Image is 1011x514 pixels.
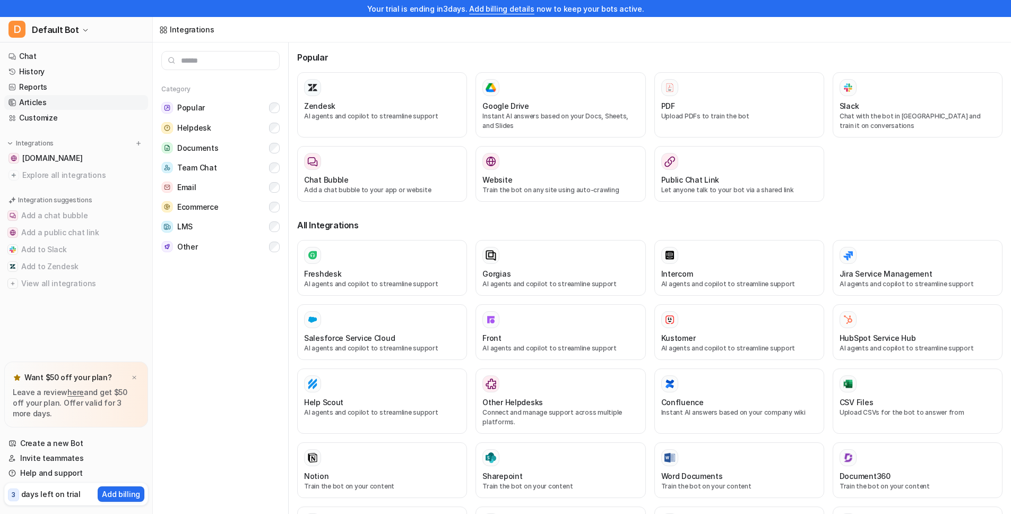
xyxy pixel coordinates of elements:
[161,217,280,237] button: LMSLMS
[13,373,21,382] img: star
[833,240,1003,296] button: Jira Service ManagementAI agents and copilot to streamline support
[161,237,280,256] button: OtherOther
[661,100,675,112] h3: PDF
[10,263,16,270] img: Add to Zendesk
[482,174,512,185] h3: Website
[10,212,16,219] img: Add a chat bubble
[297,219,1003,232] h3: All Integrations
[840,112,996,131] p: Chat with the bot in [GEOGRAPHIC_DATA] and train it on conversations
[304,100,335,112] h3: Zendesk
[304,112,460,121] p: AI agents and copilot to streamline support
[4,451,148,466] a: Invite teammates
[482,112,638,131] p: Instant AI answers based on your Docs, Sheets, and Slides
[661,174,720,185] h3: Public Chat Link
[98,486,144,502] button: Add billing
[4,110,148,125] a: Customize
[661,408,817,417] p: Instant AI answers based on your company wiki
[840,332,916,344] h3: HubSpot Service Hub
[4,258,148,275] button: Add to ZendeskAdd to Zendesk
[297,369,467,434] button: Help ScoutHelp ScoutAI agents and copilot to streamline support
[10,280,16,287] img: View all integrations
[482,397,543,408] h3: Other Helpdesks
[4,241,148,258] button: Add to SlackAdd to Slack
[307,379,318,389] img: Help Scout
[840,397,873,408] h3: CSV Files
[840,268,932,279] h3: Jira Service Management
[4,80,148,95] a: Reports
[4,168,148,183] a: Explore all integrations
[297,240,467,296] button: FreshdeskAI agents and copilot to streamline support
[833,369,1003,434] button: CSV FilesCSV FilesUpload CSVs for the bot to answer from
[664,314,675,325] img: Kustomer
[4,466,148,481] a: Help and support
[4,95,148,110] a: Articles
[177,242,198,252] span: Other
[161,85,280,93] h5: Category
[486,156,496,167] img: Website
[170,24,214,35] div: Integrations
[476,369,645,434] button: Other HelpdesksOther HelpdesksConnect and manage support across multiple platforms.
[843,81,853,93] img: Slack
[22,153,82,164] span: [DOMAIN_NAME]
[476,146,645,202] button: WebsiteWebsiteTrain the bot on any site using auto-crawling
[482,185,638,195] p: Train the bot on any site using auto-crawling
[21,489,81,500] p: days left on trial
[654,240,824,296] button: IntercomAI agents and copilot to streamline support
[161,201,173,212] img: Ecommerce
[11,155,17,161] img: www.fitjeans.com
[161,118,280,138] button: HelpdeskHelpdesk
[304,268,341,279] h3: Freshdesk
[161,197,280,217] button: EcommerceEcommerce
[654,369,824,434] button: ConfluenceConfluenceInstant AI answers based on your company wiki
[840,100,859,112] h3: Slack
[482,332,502,344] h3: Front
[661,470,723,482] h3: Word Documents
[486,379,496,389] img: Other Helpdesks
[67,388,84,397] a: here
[4,275,148,292] button: View all integrationsView all integrations
[664,453,675,463] img: Word Documents
[161,182,173,193] img: Email
[304,279,460,289] p: AI agents and copilot to streamline support
[177,221,193,232] span: LMS
[161,241,173,252] img: Other
[304,344,460,353] p: AI agents and copilot to streamline support
[161,177,280,197] button: EmailEmail
[10,246,16,253] img: Add to Slack
[304,174,349,185] h3: Chat Bubble
[177,143,218,153] span: Documents
[482,482,638,491] p: Train the bot on your content
[4,224,148,241] button: Add a public chat linkAdd a public chat link
[307,314,318,325] img: Salesforce Service Cloud
[177,182,196,193] span: Email
[4,64,148,79] a: History
[482,408,638,427] p: Connect and manage support across multiple platforms.
[18,195,92,205] p: Integration suggestions
[161,158,280,177] button: Team ChatTeam Chat
[654,72,824,138] button: PDFPDFUpload PDFs to train the bot
[4,49,148,64] a: Chat
[32,22,79,37] span: Default Bot
[482,470,522,482] h3: Sharepoint
[161,162,173,173] img: Team Chat
[177,123,211,133] span: Helpdesk
[661,185,817,195] p: Let anyone talk to your bot via a shared link
[840,344,996,353] p: AI agents and copilot to streamline support
[297,72,467,138] button: ZendeskAI agents and copilot to streamline support
[304,397,343,408] h3: Help Scout
[4,207,148,224] button: Add a chat bubbleAdd a chat bubble
[161,98,280,118] button: PopularPopular
[482,100,529,112] h3: Google Drive
[654,146,824,202] button: Public Chat LinkLet anyone talk to your bot via a shared link
[840,279,996,289] p: AI agents and copilot to streamline support
[16,139,54,148] p: Integrations
[482,279,638,289] p: AI agents and copilot to streamline support
[304,185,460,195] p: Add a chat bubble to your app or website
[22,167,144,184] span: Explore all integrations
[177,162,217,173] span: Team Chat
[843,314,853,325] img: HubSpot Service Hub
[161,138,280,158] button: DocumentsDocuments
[131,374,137,381] img: x
[304,482,460,491] p: Train the bot on your content
[297,51,1003,64] h3: Popular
